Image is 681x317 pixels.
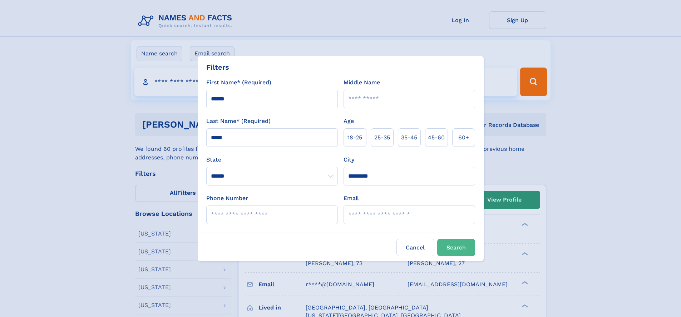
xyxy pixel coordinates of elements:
[206,194,248,203] label: Phone Number
[206,117,271,125] label: Last Name* (Required)
[374,133,390,142] span: 25‑35
[344,117,354,125] label: Age
[458,133,469,142] span: 60+
[401,133,417,142] span: 35‑45
[344,194,359,203] label: Email
[206,78,271,87] label: First Name* (Required)
[206,155,338,164] label: State
[206,62,229,73] div: Filters
[344,155,354,164] label: City
[437,239,475,256] button: Search
[347,133,362,142] span: 18‑25
[396,239,434,256] label: Cancel
[344,78,380,87] label: Middle Name
[428,133,445,142] span: 45‑60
